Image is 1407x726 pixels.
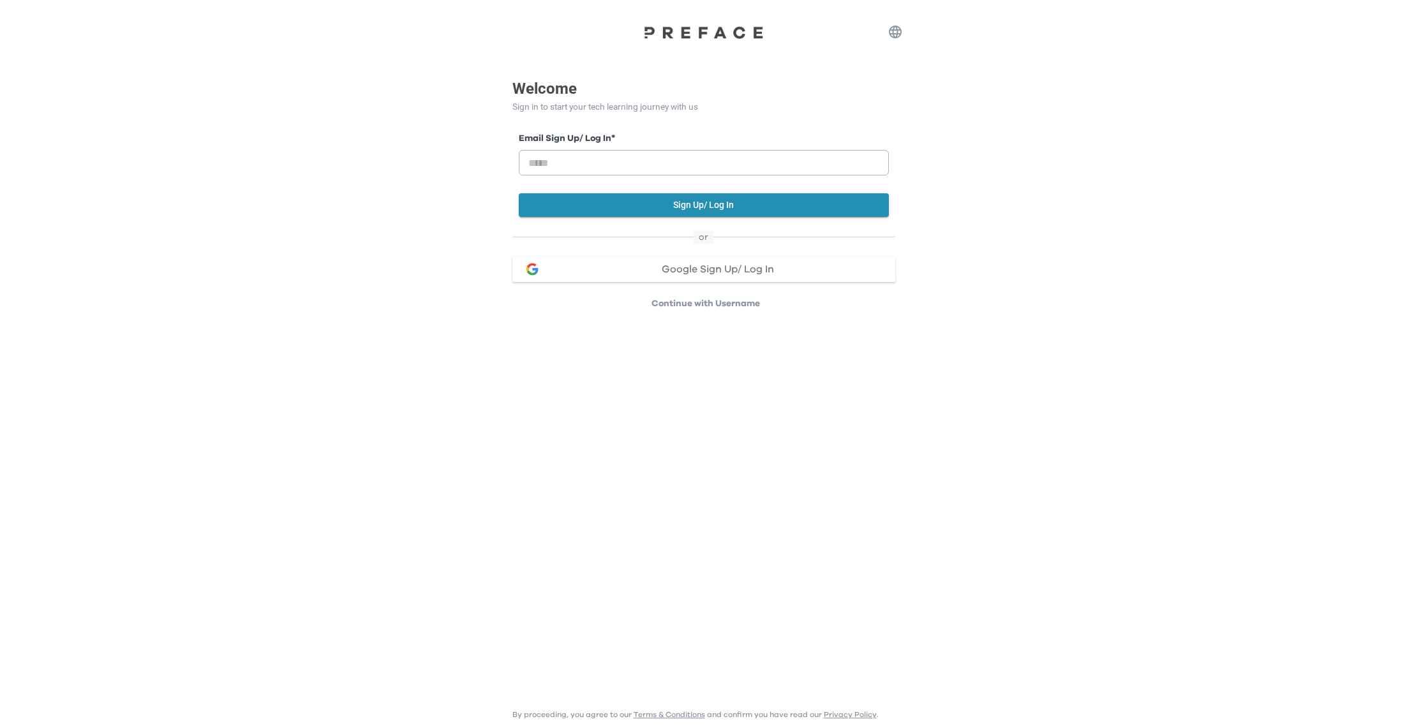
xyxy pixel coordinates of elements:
button: Sign Up/ Log In [519,193,889,217]
p: Welcome [512,77,895,100]
p: Continue with Username [516,297,895,310]
img: Preface Logo [640,26,768,39]
span: Google Sign Up/ Log In [662,264,774,274]
p: Sign in to start your tech learning journey with us [512,100,895,114]
a: Privacy Policy [824,711,877,718]
img: google login [525,262,540,277]
button: google loginGoogle Sign Up/ Log In [512,256,895,282]
a: Terms & Conditions [634,711,705,718]
span: or [694,231,713,244]
p: By proceeding, you agree to our and confirm you have read our . [512,709,879,720]
label: Email Sign Up/ Log In * [519,132,889,145]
